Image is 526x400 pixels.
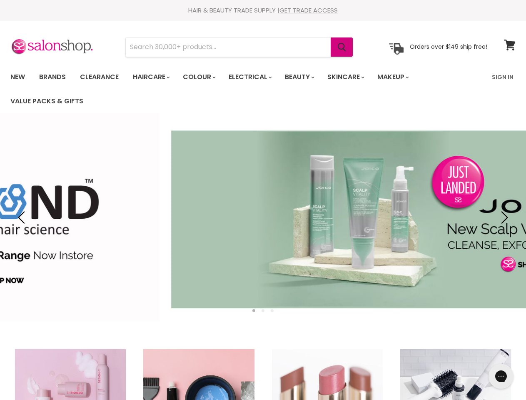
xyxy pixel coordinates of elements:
[252,309,255,312] li: Page dot 1
[271,309,274,312] li: Page dot 3
[126,37,331,57] input: Search
[33,68,72,86] a: Brands
[484,361,518,392] iframe: Gorgias live chat messenger
[487,68,519,86] a: Sign In
[127,68,175,86] a: Haircare
[279,6,338,15] a: GET TRADE ACCESS
[371,68,414,86] a: Makeup
[495,209,511,226] button: Next
[410,43,487,50] p: Orders over $149 ship free!
[74,68,125,86] a: Clearance
[321,68,369,86] a: Skincare
[177,68,221,86] a: Colour
[4,92,90,110] a: Value Packs & Gifts
[331,37,353,57] button: Search
[279,68,319,86] a: Beauty
[4,65,487,113] ul: Main menu
[222,68,277,86] a: Electrical
[125,37,353,57] form: Product
[15,209,31,226] button: Previous
[262,309,264,312] li: Page dot 2
[4,68,31,86] a: New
